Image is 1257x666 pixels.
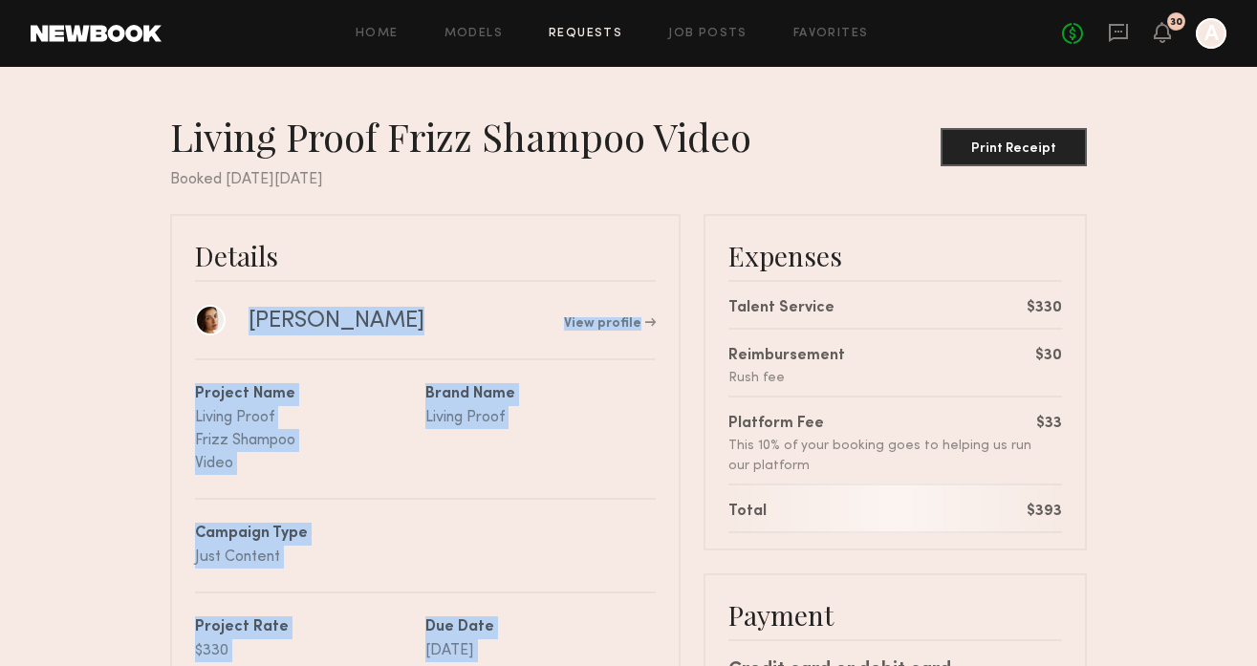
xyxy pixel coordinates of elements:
[728,297,834,320] div: Talent Service
[195,406,311,475] div: Living Proof Frizz Shampoo Video
[195,546,656,569] div: Just Content
[1027,297,1062,320] div: $330
[728,368,845,388] div: Rush fee
[356,28,399,40] a: Home
[249,307,424,335] div: [PERSON_NAME]
[728,598,1062,632] div: Payment
[195,239,656,272] div: Details
[728,345,845,368] div: Reimbursement
[425,616,656,639] div: Due Date
[668,28,748,40] a: Job Posts
[728,501,767,524] div: Total
[425,639,541,662] div: [DATE]
[170,168,1087,191] div: Booked [DATE][DATE]
[1170,17,1182,28] div: 30
[564,317,656,331] a: View profile
[948,142,1079,156] div: Print Receipt
[728,239,1062,272] div: Expenses
[195,616,425,639] div: Project Rate
[425,383,656,406] div: Brand Name
[1196,18,1226,49] a: A
[195,523,656,546] div: Campaign Type
[728,436,1036,476] div: This 10% of your booking goes to helping us run our platform
[170,113,767,161] div: Living Proof Frizz Shampoo Video
[1027,501,1062,524] div: $393
[444,28,503,40] a: Models
[195,383,425,406] div: Project Name
[195,639,311,662] div: $330
[549,28,622,40] a: Requests
[793,28,869,40] a: Favorites
[425,406,541,429] div: Living Proof
[728,413,1036,436] div: Platform Fee
[1036,413,1062,436] div: $33
[941,128,1087,166] button: Print Receipt
[1035,345,1062,368] div: $30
